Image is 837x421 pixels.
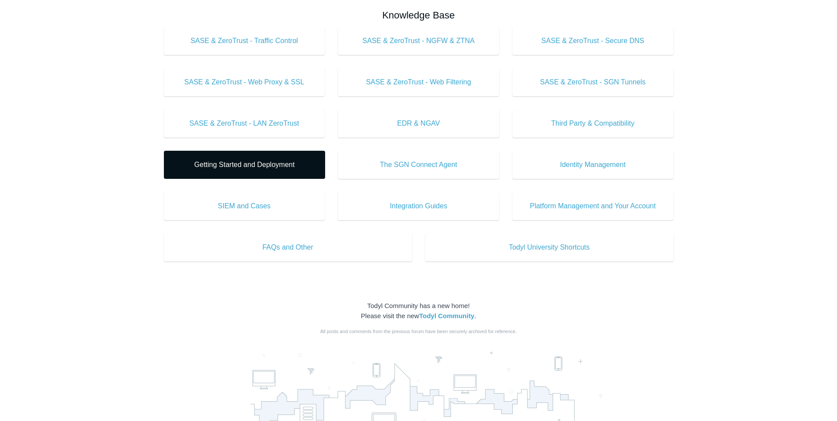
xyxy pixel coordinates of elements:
[351,201,486,211] span: Integration Guides
[525,36,660,46] span: SASE & ZeroTrust - Secure DNS
[525,77,660,87] span: SASE & ZeroTrust - SGN Tunnels
[164,68,325,96] a: SASE & ZeroTrust - Web Proxy & SSL
[525,160,660,170] span: Identity Management
[351,36,486,46] span: SASE & ZeroTrust - NGFW & ZTNA
[164,328,674,335] div: All posts and comments from the previous forum have been securely archived for reference.
[164,301,674,321] div: Todyl Community has a new home! Please visit the new .
[164,8,674,22] h2: Knowledge Base
[425,233,674,261] a: Todyl University Shortcuts
[177,77,312,87] span: SASE & ZeroTrust - Web Proxy & SSL
[438,242,660,253] span: Todyl University Shortcuts
[338,68,499,96] a: SASE & ZeroTrust - Web Filtering
[177,160,312,170] span: Getting Started and Deployment
[512,68,674,96] a: SASE & ZeroTrust - SGN Tunnels
[164,233,412,261] a: FAQs and Other
[164,109,325,138] a: SASE & ZeroTrust - LAN ZeroTrust
[512,192,674,220] a: Platform Management and Your Account
[164,151,325,179] a: Getting Started and Deployment
[512,151,674,179] a: Identity Management
[525,118,660,129] span: Third Party & Compatibility
[164,192,325,220] a: SIEM and Cases
[351,118,486,129] span: EDR & NGAV
[338,151,499,179] a: The SGN Connect Agent
[351,160,486,170] span: The SGN Connect Agent
[177,36,312,46] span: SASE & ZeroTrust - Traffic Control
[164,27,325,55] a: SASE & ZeroTrust - Traffic Control
[338,109,499,138] a: EDR & NGAV
[525,201,660,211] span: Platform Management and Your Account
[338,27,499,55] a: SASE & ZeroTrust - NGFW & ZTNA
[351,77,486,87] span: SASE & ZeroTrust - Web Filtering
[419,312,475,319] a: Todyl Community
[177,201,312,211] span: SIEM and Cases
[512,109,674,138] a: Third Party & Compatibility
[512,27,674,55] a: SASE & ZeroTrust - Secure DNS
[177,242,399,253] span: FAQs and Other
[338,192,499,220] a: Integration Guides
[177,118,312,129] span: SASE & ZeroTrust - LAN ZeroTrust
